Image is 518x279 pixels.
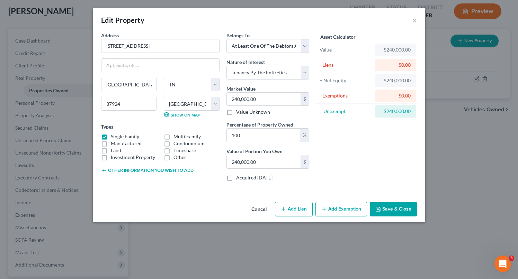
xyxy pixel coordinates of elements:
div: Edit Property [101,15,144,25]
div: = Unexempt [320,108,372,115]
input: 0.00 [227,93,301,106]
label: Market Value [226,85,256,92]
div: $ [301,155,309,168]
div: $240,000.00 [381,46,411,53]
div: - Exemptions [320,92,372,99]
span: 3 [509,255,514,261]
input: Enter city... [101,78,157,91]
div: $240,000.00 [381,77,411,84]
button: Cancel [246,203,272,216]
label: Timeshare [173,147,196,154]
div: % [300,129,309,142]
label: Investment Property [111,154,155,161]
input: Enter address... [101,39,219,53]
label: Asset Calculator [320,33,356,40]
label: Manufactured [111,140,142,147]
button: Add Exemption [315,202,367,216]
label: Single Family [111,133,139,140]
input: 0.00 [227,155,301,168]
div: Value [320,46,372,53]
button: Save & Close [370,202,417,216]
label: Value Unknown [236,109,270,115]
label: Other [173,154,186,161]
a: Show on Map [164,112,200,118]
span: Address [101,32,119,38]
button: Add Lien [275,202,313,216]
label: Multi Family [173,133,201,140]
div: $240,000.00 [381,108,411,115]
label: Condominium [173,140,205,147]
label: Land [111,147,121,154]
div: $0.00 [381,62,411,68]
button: Other information you wish to add [101,168,194,173]
div: $ [301,93,309,106]
div: = Net Equity [320,77,372,84]
label: Acquired [DATE] [236,174,273,181]
label: Types [101,123,113,130]
div: $0.00 [381,92,411,99]
input: Apt, Suite, etc... [101,59,219,72]
input: Enter zip... [101,97,157,111]
span: Belongs To [226,32,250,38]
input: 0.00 [227,129,300,142]
iframe: Intercom live chat [494,255,511,272]
label: Nature of Interest [226,58,265,66]
div: - Liens [320,62,372,68]
label: Value of Portion You Own [226,148,283,155]
label: Percentage of Property Owned [226,121,293,128]
button: × [412,16,417,24]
